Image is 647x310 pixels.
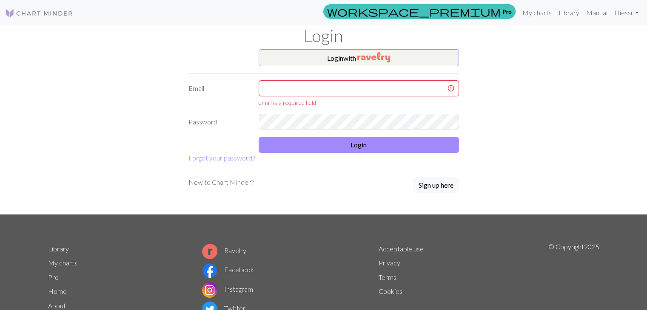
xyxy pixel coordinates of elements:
img: Facebook logo [202,263,217,278]
a: Sign up here [413,177,459,194]
a: Ravelry [202,246,246,254]
span: workspace_premium [327,6,501,17]
a: My charts [519,4,555,21]
a: Privacy [379,259,400,267]
button: Sign up here [413,177,459,193]
button: Loginwith [259,49,459,66]
img: Ravelry logo [202,244,217,259]
a: Home [48,287,67,295]
a: My charts [48,259,77,267]
a: Facebook [202,265,254,273]
label: Email [183,80,254,107]
img: Instagram logo [202,282,217,298]
a: About [48,302,66,310]
a: Acceptable use [379,245,424,253]
h1: Login [43,25,604,46]
a: Instagram [202,285,253,293]
button: Login [259,137,459,153]
a: Library [555,4,583,21]
a: Hiessi [611,4,642,21]
img: Logo [5,8,73,18]
img: Ravelry [357,52,390,62]
div: email is a required field [259,98,459,107]
a: Pro [48,273,59,281]
a: Library [48,245,69,253]
a: Pro [323,4,516,19]
label: Password [183,114,254,130]
a: Cookies [379,287,402,295]
a: Terms [379,273,396,281]
p: New to Chart Minder? [188,177,254,187]
a: Forgot your password? [188,154,255,162]
a: Manual [583,4,611,21]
